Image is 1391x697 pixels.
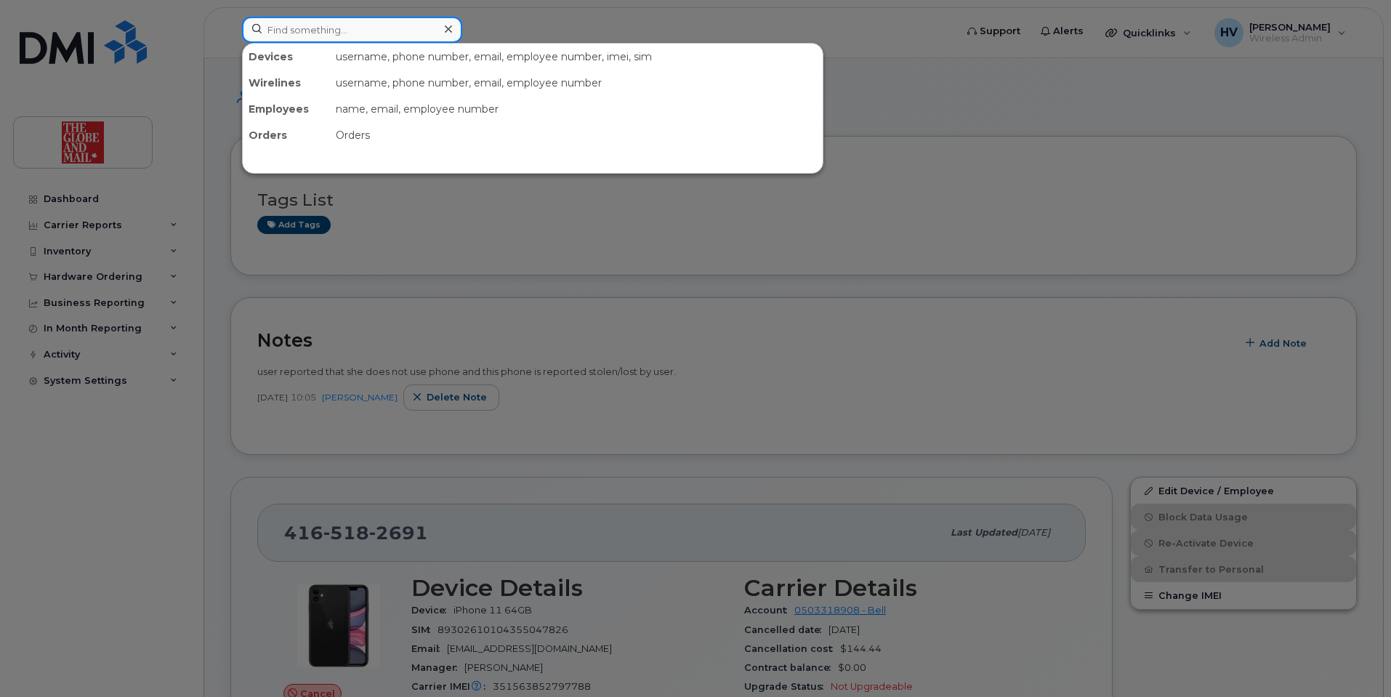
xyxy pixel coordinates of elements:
[330,96,823,122] div: name, email, employee number
[330,70,823,96] div: username, phone number, email, employee number
[330,44,823,70] div: username, phone number, email, employee number, imei, sim
[243,122,330,148] div: Orders
[243,70,330,96] div: Wirelines
[243,44,330,70] div: Devices
[330,122,823,148] div: Orders
[243,96,330,122] div: Employees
